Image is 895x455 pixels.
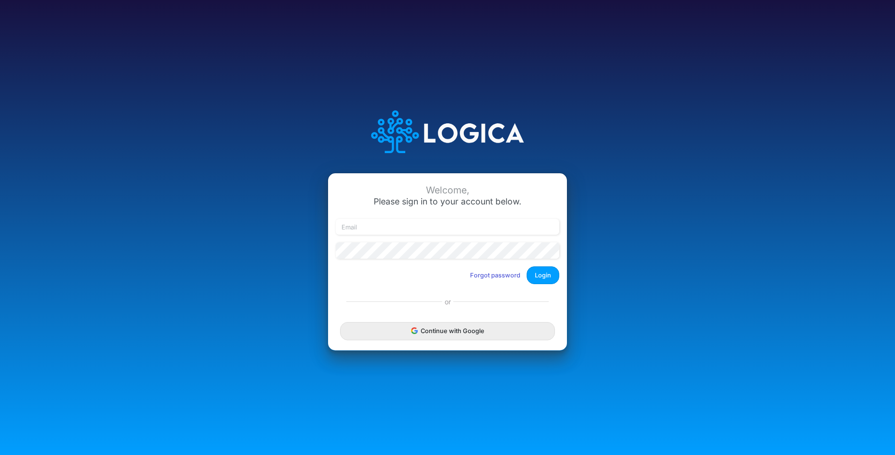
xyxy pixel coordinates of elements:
[336,219,559,235] input: Email
[336,185,559,196] div: Welcome,
[374,196,521,206] span: Please sign in to your account below.
[464,267,527,283] button: Forgot password
[527,266,559,284] button: Login
[340,322,555,340] button: Continue with Google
